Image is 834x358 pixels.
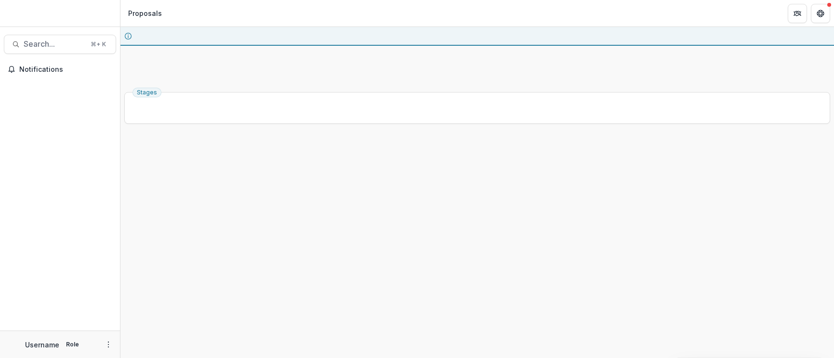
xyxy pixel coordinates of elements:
span: Search... [24,40,85,49]
span: Notifications [19,66,112,74]
div: ⌘ + K [89,39,108,50]
p: Username [25,340,59,350]
nav: breadcrumb [124,6,166,20]
button: More [103,339,114,350]
button: Partners [788,4,807,23]
button: Search... [4,35,116,54]
span: Stages [137,89,157,96]
div: Proposals [128,8,162,18]
button: Notifications [4,62,116,77]
button: Get Help [811,4,830,23]
p: Role [63,340,82,349]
